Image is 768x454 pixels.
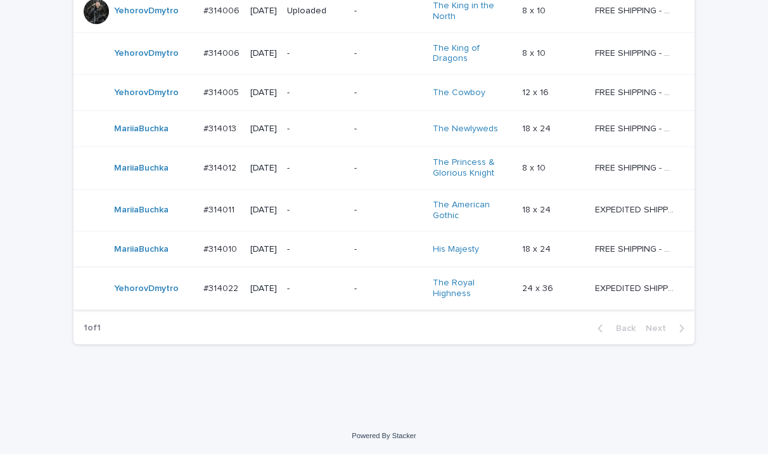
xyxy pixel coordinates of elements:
[203,46,242,59] p: #314006
[354,283,422,294] p: -
[433,124,498,134] a: The Newlyweds
[595,202,677,216] p: EXPEDITED SHIPPING - preview in 1 business day; delivery up to 5 business days after your approval.
[114,205,169,216] a: MariiaBuchka
[203,121,239,134] p: #314013
[287,283,344,294] p: -
[354,205,422,216] p: -
[433,244,479,255] a: His Majesty
[250,163,277,174] p: [DATE]
[354,244,422,255] p: -
[433,200,512,221] a: The American Gothic
[287,124,344,134] p: -
[250,6,277,16] p: [DATE]
[250,88,277,98] p: [DATE]
[114,283,179,294] a: YehorovDmytro
[114,124,169,134] a: MariiaBuchka
[595,121,677,134] p: FREE SHIPPING - preview in 1-2 business days, after your approval delivery will take 5-10 b.d.
[74,75,694,111] tr: YehorovDmytro #314005#314005 [DATE]--The Cowboy 12 x 1612 x 16 FREE SHIPPING - preview in 1-2 bus...
[522,121,553,134] p: 18 x 24
[203,202,237,216] p: #314011
[522,160,548,174] p: 8 x 10
[114,163,169,174] a: MariiaBuchka
[114,244,169,255] a: MariiaBuchka
[352,432,416,439] a: Powered By Stacker
[287,48,344,59] p: -
[595,3,677,16] p: FREE SHIPPING - preview in 1-2 business days, after your approval delivery will take 5-10 b.d.
[287,205,344,216] p: -
[287,244,344,255] p: -
[522,46,548,59] p: 8 x 10
[74,189,694,231] tr: MariiaBuchka #314011#314011 [DATE]--The American Gothic 18 x 2418 x 24 EXPEDITED SHIPPING - previ...
[250,124,277,134] p: [DATE]
[74,231,694,268] tr: MariiaBuchka #314010#314010 [DATE]--His Majesty 18 x 2418 x 24 FREE SHIPPING - preview in 1-2 bus...
[354,163,422,174] p: -
[250,244,277,255] p: [DATE]
[114,6,179,16] a: YehorovDmytro
[595,160,677,174] p: FREE SHIPPING - preview in 1-2 business days, after your approval delivery will take 5-10 b.d.
[433,1,512,22] a: The King in the North
[287,163,344,174] p: -
[74,268,694,310] tr: YehorovDmytro #314022#314022 [DATE]--The Royal Highness 24 x 3624 x 36 EXPEDITED SHIPPING - previ...
[608,324,636,333] span: Back
[250,48,277,59] p: [DATE]
[287,88,344,98] p: -
[595,281,677,294] p: EXPEDITED SHIPPING - preview in 1 business day; delivery up to 5 business days after your approval.
[522,281,556,294] p: 24 x 36
[354,124,422,134] p: -
[641,323,694,334] button: Next
[287,6,344,16] p: Uploaded
[203,242,240,255] p: #314010
[250,283,277,294] p: [DATE]
[203,281,241,294] p: #314022
[595,242,677,255] p: FREE SHIPPING - preview in 1-2 business days, after your approval delivery will take 5-10 b.d.
[74,313,111,344] p: 1 of 1
[203,85,241,98] p: #314005
[433,278,512,299] a: The Royal Highness
[433,43,512,65] a: The King of Dragons
[74,111,694,147] tr: MariiaBuchka #314013#314013 [DATE]--The Newlyweds 18 x 2418 x 24 FREE SHIPPING - preview in 1-2 b...
[354,48,422,59] p: -
[250,205,277,216] p: [DATE]
[433,88,485,98] a: The Cowboy
[354,6,422,16] p: -
[433,157,512,179] a: The Princess & Glorious Knight
[354,88,422,98] p: -
[522,242,553,255] p: 18 x 24
[114,88,179,98] a: YehorovDmytro
[74,147,694,190] tr: MariiaBuchka #314012#314012 [DATE]--The Princess & Glorious Knight 8 x 108 x 10 FREE SHIPPING - p...
[203,160,239,174] p: #314012
[522,202,553,216] p: 18 x 24
[522,85,551,98] p: 12 x 16
[74,32,694,75] tr: YehorovDmytro #314006#314006 [DATE]--The King of Dragons 8 x 108 x 10 FREE SHIPPING - preview in ...
[595,46,677,59] p: FREE SHIPPING - preview in 1-2 business days, after your approval delivery will take 5-10 b.d.
[587,323,641,334] button: Back
[595,85,677,98] p: FREE SHIPPING - preview in 1-2 business days, after your approval delivery will take 5-10 b.d.
[522,3,548,16] p: 8 x 10
[646,324,674,333] span: Next
[203,3,242,16] p: #314006
[114,48,179,59] a: YehorovDmytro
